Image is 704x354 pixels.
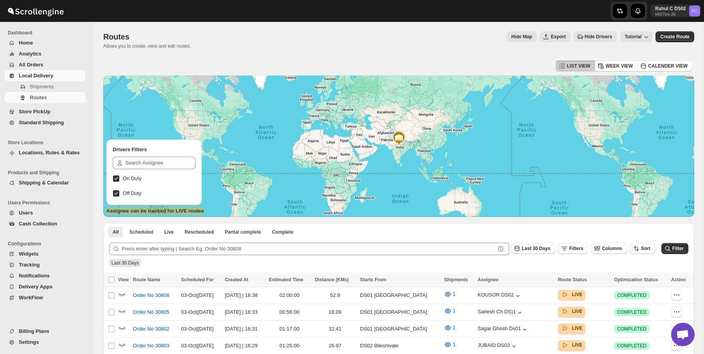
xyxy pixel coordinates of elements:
[511,243,555,254] button: Last 30 Days
[5,270,85,281] button: Notifications
[617,292,647,299] span: COMPLETED
[19,180,69,186] span: Shipping & Calendar
[269,342,310,350] div: 01:25:00
[128,340,174,352] button: Order No 30803
[5,249,85,259] button: Widgets
[620,31,652,42] button: Tutorial
[103,43,191,49] p: Allows you to create, view and edit routes.
[181,343,214,349] span: 03-Oct | [DATE]
[128,289,174,302] button: Order No 30808
[648,63,688,69] span: CALENDER VIEW
[478,342,517,350] button: JUBAID DS02
[181,292,214,298] span: 03-Oct | [DATE]
[478,309,524,316] button: Sarlesh Ch DS)1
[5,38,85,48] button: Home
[671,323,695,346] div: Open chat
[689,5,700,16] span: Rahul C DS02
[225,308,264,316] div: [DATE] | 16:33
[614,277,658,282] span: Optimization Status
[444,277,468,282] span: Shipments
[5,147,85,158] button: Locations, Rules & Rates
[630,243,655,254] button: Sort
[617,326,647,332] span: COMPLETED
[30,95,47,100] span: Routes
[225,229,261,235] span: Partial complete
[315,277,349,282] span: Distance (KMs)
[561,291,582,299] button: LIVE
[439,288,460,300] button: 1
[5,259,85,270] button: Tracking
[19,273,50,279] span: Notifications
[6,1,65,21] img: ScrollEngine
[591,243,627,254] button: Columns
[118,277,129,282] span: View
[572,325,582,331] b: LIVE
[19,295,43,300] span: WorkFlow
[269,325,310,333] div: 01:17:00
[113,229,119,235] span: All
[506,31,537,42] button: Map action label
[19,109,50,114] span: Store PickUp
[671,277,686,282] span: Action
[133,308,169,316] span: Order No 30805
[30,84,54,89] span: Shipments
[650,5,701,17] button: User menu
[19,62,43,68] span: All Orders
[315,308,356,316] div: 18.09
[269,291,310,299] div: 02:00:00
[128,323,174,335] button: Order No 30802
[5,59,85,70] button: All Orders
[574,31,617,42] button: Hide Drivers
[594,61,638,72] button: WEEK VIEW
[617,309,647,315] span: COMPLETED
[164,229,174,235] span: Live
[522,246,550,251] span: Last 30 Days
[269,308,310,316] div: 00:56:00
[672,246,684,251] span: Filter
[123,175,142,181] span: On Duty
[106,207,204,215] label: Assignee can be tracked for LIVE routes
[103,32,129,41] span: Routes
[641,246,650,251] span: Sort
[5,218,85,229] button: Cash Collection
[572,309,582,314] b: LIVE
[19,51,41,57] span: Analytics
[453,341,455,347] span: 1
[129,229,153,235] span: Scheduled
[360,308,440,316] div: DS01 [GEOGRAPHIC_DATA]
[478,277,498,282] span: Assignee
[133,277,160,282] span: Route Name
[556,61,595,72] button: LIST VIEW
[315,342,356,350] div: 26.97
[558,277,587,282] span: Route Status
[185,229,214,235] span: Rescheduled
[661,243,688,254] button: Filter
[540,31,570,42] button: Export
[572,292,582,297] b: LIVE
[360,325,440,333] div: DS01 [GEOGRAPHIC_DATA]
[5,48,85,59] button: Analytics
[225,342,264,350] div: [DATE] | 16:29
[133,291,169,299] span: Order No 30808
[19,210,33,216] span: Users
[561,308,582,315] button: LIVE
[439,322,460,334] button: 1
[453,291,455,297] span: 1
[439,305,460,317] button: 1
[478,325,529,333] button: Sagar Ghosh Ds01
[585,34,612,40] span: Hide Drivers
[19,284,52,290] span: Delivery Apps
[5,337,85,348] button: Settings
[511,34,532,40] span: Hide Map
[108,227,123,238] button: All routes
[8,139,88,146] span: Store Locations
[637,61,692,72] button: CALENDER VIEW
[558,243,588,254] button: Filters
[478,292,521,300] button: KOUSOR DS02
[19,40,33,46] span: Home
[19,73,53,79] span: Local Delivery
[5,177,85,188] button: Shipping & Calendar
[19,262,40,268] span: Tracking
[660,34,690,40] span: Create Route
